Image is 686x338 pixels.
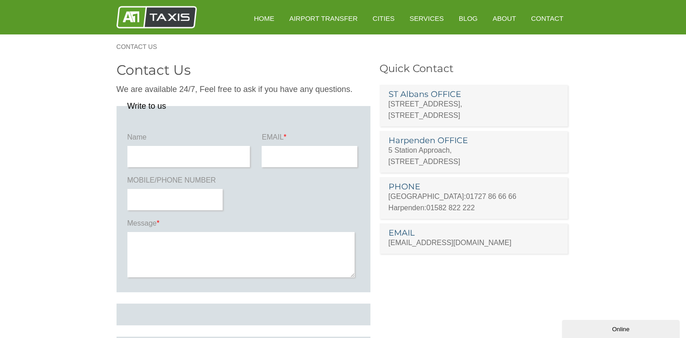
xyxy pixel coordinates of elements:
[127,218,360,232] label: Message
[452,7,484,29] a: Blog
[262,132,359,146] label: EMAIL
[486,7,522,29] a: About
[127,102,166,110] legend: Write to us
[389,229,559,237] h3: EMAIL
[127,132,253,146] label: Name
[389,202,559,213] p: Harpenden:
[379,63,570,74] h3: Quick Contact
[403,7,450,29] a: Services
[117,6,197,29] img: A1 Taxis
[389,183,559,191] h3: PHONE
[127,175,225,189] label: MOBILE/PHONE NUMBER
[562,318,681,338] iframe: chat widget
[389,90,559,98] h3: ST Albans OFFICE
[389,145,559,167] p: 5 Station Approach, [STREET_ADDRESS]
[389,98,559,121] p: [STREET_ADDRESS], [STREET_ADDRESS]
[525,7,569,29] a: Contact
[117,43,166,50] a: Contact Us
[117,63,370,77] h2: Contact Us
[389,239,511,246] a: [EMAIL_ADDRESS][DOMAIN_NAME]
[283,7,364,29] a: Airport Transfer
[117,84,370,95] p: We are available 24/7, Feel free to ask if you have any questions.
[426,204,475,212] a: 01582 822 222
[389,136,559,145] h3: Harpenden OFFICE
[366,7,401,29] a: Cities
[248,7,281,29] a: HOME
[389,191,559,202] p: [GEOGRAPHIC_DATA]:
[466,193,516,200] a: 01727 86 66 66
